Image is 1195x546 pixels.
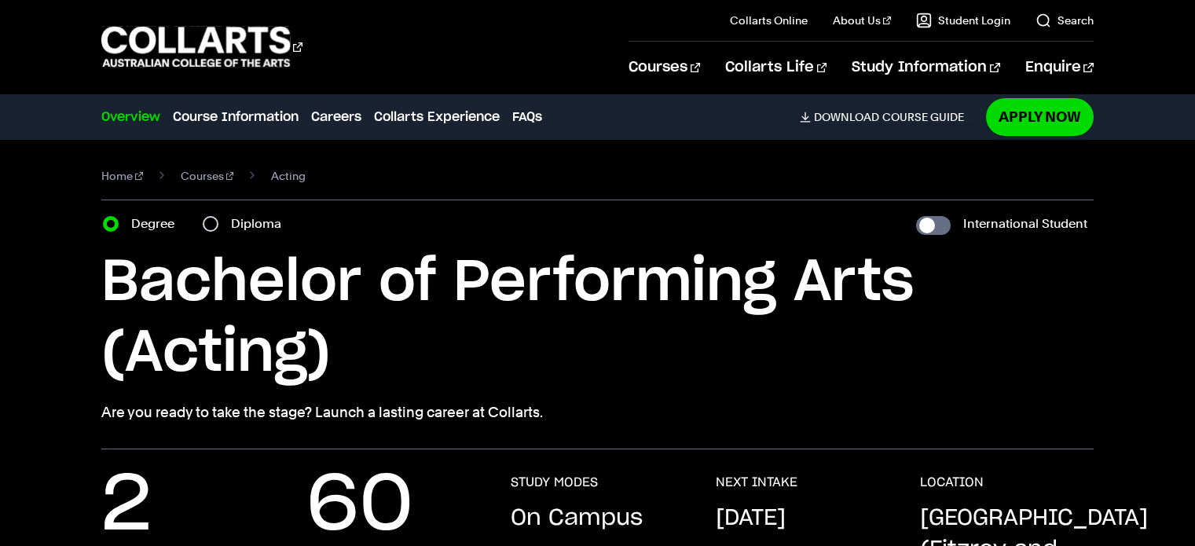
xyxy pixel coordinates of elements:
a: Course Information [173,108,299,126]
a: FAQs [512,108,542,126]
p: On Campus [511,503,643,534]
span: Acting [271,165,306,187]
p: [DATE] [716,503,786,534]
h3: NEXT INTAKE [716,475,797,490]
p: 2 [101,475,152,537]
a: Collarts Online [730,13,808,28]
p: Are you ready to take the stage? Launch a lasting career at Collarts. [101,401,1093,423]
a: Courses [181,165,234,187]
a: Collarts Experience [374,108,500,126]
a: Study Information [852,42,999,93]
a: Student Login [916,13,1010,28]
p: 60 [306,475,413,537]
h1: Bachelor of Performing Arts (Acting) [101,247,1093,389]
a: DownloadCourse Guide [800,110,977,124]
a: About Us [833,13,891,28]
span: Download [814,110,879,124]
div: Go to homepage [101,24,302,69]
a: Overview [101,108,160,126]
a: Careers [311,108,361,126]
a: Courses [629,42,700,93]
h3: LOCATION [920,475,984,490]
a: Collarts Life [725,42,827,93]
a: Search [1036,13,1094,28]
label: International Student [963,213,1087,235]
a: Apply Now [986,98,1094,135]
h3: STUDY MODES [511,475,598,490]
a: Enquire [1025,42,1094,93]
label: Degree [131,213,184,235]
label: Diploma [231,213,291,235]
a: Home [101,165,143,187]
